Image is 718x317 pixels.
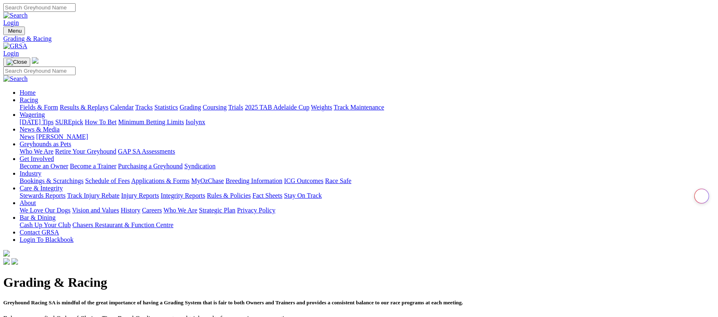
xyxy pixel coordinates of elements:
[36,133,88,140] a: [PERSON_NAME]
[7,59,27,65] img: Close
[55,148,116,155] a: Retire Your Greyhound
[20,199,36,206] a: About
[3,50,19,57] a: Login
[3,75,28,83] img: Search
[20,148,54,155] a: Who We Are
[180,104,201,111] a: Grading
[154,104,178,111] a: Statistics
[3,250,10,257] img: logo-grsa-white.png
[334,104,384,111] a: Track Maintenance
[20,141,71,147] a: Greyhounds as Pets
[20,96,38,103] a: Racing
[20,221,715,229] div: Bar & Dining
[20,126,60,133] a: News & Media
[20,207,70,214] a: We Love Our Dogs
[121,192,159,199] a: Injury Reports
[20,133,715,141] div: News & Media
[20,214,56,221] a: Bar & Dining
[72,207,119,214] a: Vision and Values
[70,163,116,170] a: Become a Trainer
[85,177,130,184] a: Schedule of Fees
[85,118,117,125] a: How To Bet
[20,104,58,111] a: Fields & Form
[121,207,140,214] a: History
[237,207,275,214] a: Privacy Policy
[20,104,715,111] div: Racing
[118,118,184,125] a: Minimum Betting Limits
[20,177,83,184] a: Bookings & Scratchings
[60,104,108,111] a: Results & Replays
[20,185,63,192] a: Care & Integrity
[203,104,227,111] a: Coursing
[142,207,162,214] a: Careers
[186,118,205,125] a: Isolynx
[20,133,34,140] a: News
[207,192,251,199] a: Rules & Policies
[311,104,332,111] a: Weights
[3,299,715,306] h5: Greyhound Racing SA is mindful of the great importance of having a Grading System that is fair to...
[67,192,119,199] a: Track Injury Rebate
[118,148,175,155] a: GAP SA Assessments
[161,192,205,199] a: Integrity Reports
[20,155,54,162] a: Get Involved
[135,104,153,111] a: Tracks
[20,148,715,155] div: Greyhounds as Pets
[3,42,27,50] img: GRSA
[3,35,715,42] a: Grading & Racing
[191,177,224,184] a: MyOzChase
[253,192,282,199] a: Fact Sheets
[20,89,36,96] a: Home
[20,111,45,118] a: Wagering
[284,177,323,184] a: ICG Outcomes
[20,170,41,177] a: Industry
[118,163,183,170] a: Purchasing a Greyhound
[163,207,197,214] a: Who We Are
[20,163,715,170] div: Get Involved
[131,177,190,184] a: Applications & Forms
[20,229,59,236] a: Contact GRSA
[20,163,68,170] a: Become an Owner
[20,192,715,199] div: Care & Integrity
[20,236,74,243] a: Login To Blackbook
[20,177,715,185] div: Industry
[3,58,30,67] button: Toggle navigation
[325,177,351,184] a: Race Safe
[11,258,18,265] img: twitter.svg
[3,12,28,19] img: Search
[32,57,38,64] img: logo-grsa-white.png
[3,27,25,35] button: Toggle navigation
[184,163,215,170] a: Syndication
[284,192,322,199] a: Stay On Track
[55,118,83,125] a: SUREpick
[3,19,19,26] a: Login
[228,104,243,111] a: Trials
[3,275,715,290] h1: Grading & Racing
[199,207,235,214] a: Strategic Plan
[72,221,173,228] a: Chasers Restaurant & Function Centre
[20,118,54,125] a: [DATE] Tips
[3,3,76,12] input: Search
[20,221,71,228] a: Cash Up Your Club
[226,177,282,184] a: Breeding Information
[3,258,10,265] img: facebook.svg
[110,104,134,111] a: Calendar
[8,28,22,34] span: Menu
[20,207,715,214] div: About
[245,104,309,111] a: 2025 TAB Adelaide Cup
[20,118,715,126] div: Wagering
[20,192,65,199] a: Stewards Reports
[3,67,76,75] input: Search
